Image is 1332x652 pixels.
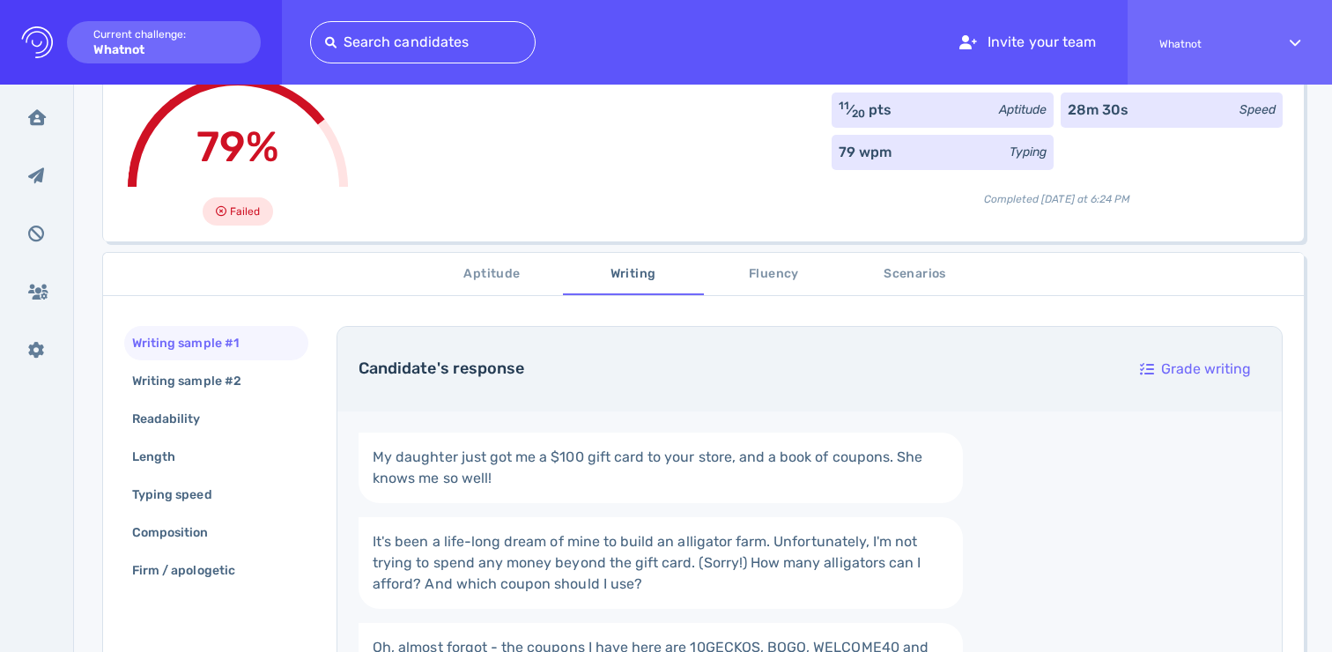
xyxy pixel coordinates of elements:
div: Typing [1010,143,1047,161]
div: Grade writing [1131,349,1260,389]
div: Speed [1239,100,1276,119]
div: 28m 30s [1068,100,1128,121]
div: Readability [129,406,222,432]
sub: 20 [852,107,865,120]
span: Failed [230,201,260,222]
span: Writing [573,263,693,285]
div: Firm / apologetic [129,558,256,583]
a: It's been a life-long dream of mine to build an alligator farm. Unfortunately, I'm not trying to ... [359,517,963,609]
div: Writing sample #2 [129,368,263,394]
div: Length [129,444,196,470]
div: Completed [DATE] at 6:24 PM [832,177,1283,207]
div: Writing sample #1 [129,330,260,356]
div: Composition [129,520,230,545]
h4: Candidate's response [359,359,1109,379]
button: Grade writing [1130,348,1261,390]
div: ⁄ pts [839,100,892,121]
span: Fluency [714,263,834,285]
span: Aptitude [433,263,552,285]
span: Whatnot [1159,38,1258,50]
div: Typing speed [129,482,233,508]
div: 79 wpm [839,142,892,163]
span: 79% [196,122,279,172]
div: Aptitude [999,100,1047,119]
a: My daughter just got me a $100 gift card to your store, and a book of coupons. She knows me so well! [359,433,963,503]
sup: 11 [839,100,849,112]
span: Scenarios [855,263,975,285]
